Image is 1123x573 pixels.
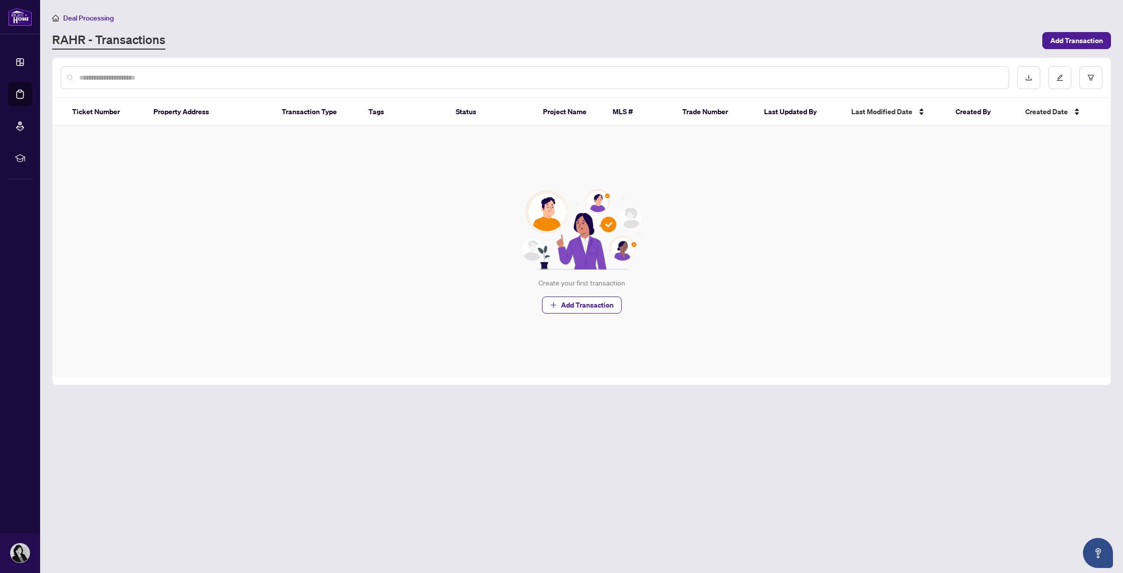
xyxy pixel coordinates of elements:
[851,106,912,117] span: Last Modified Date
[1025,74,1032,81] span: download
[1017,66,1040,89] button: download
[674,98,756,126] th: Trade Number
[52,32,165,50] a: RAHR - Transactions
[145,98,273,126] th: Property Address
[605,98,674,126] th: MLS #
[11,543,30,562] img: Profile Icon
[1056,74,1063,81] span: edit
[1050,33,1103,49] span: Add Transaction
[561,297,614,313] span: Add Transaction
[538,277,625,289] div: Create your first transaction
[948,98,1017,126] th: Created By
[360,98,448,126] th: Tags
[1079,66,1102,89] button: filter
[64,98,145,126] th: Ticket Number
[448,98,535,126] th: Status
[550,302,557,309] span: plus
[1017,98,1098,126] th: Created Date
[1048,66,1071,89] button: edit
[52,15,59,22] span: home
[274,98,361,126] th: Transaction Type
[1025,106,1068,117] span: Created Date
[756,98,843,126] th: Last Updated By
[8,8,32,26] img: logo
[542,297,622,314] button: Add Transaction
[517,189,646,269] img: Null State Icon
[1042,32,1111,49] button: Add Transaction
[63,14,114,23] span: Deal Processing
[1083,538,1113,568] button: Open asap
[1087,74,1094,81] span: filter
[535,98,605,126] th: Project Name
[843,98,948,126] th: Last Modified Date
